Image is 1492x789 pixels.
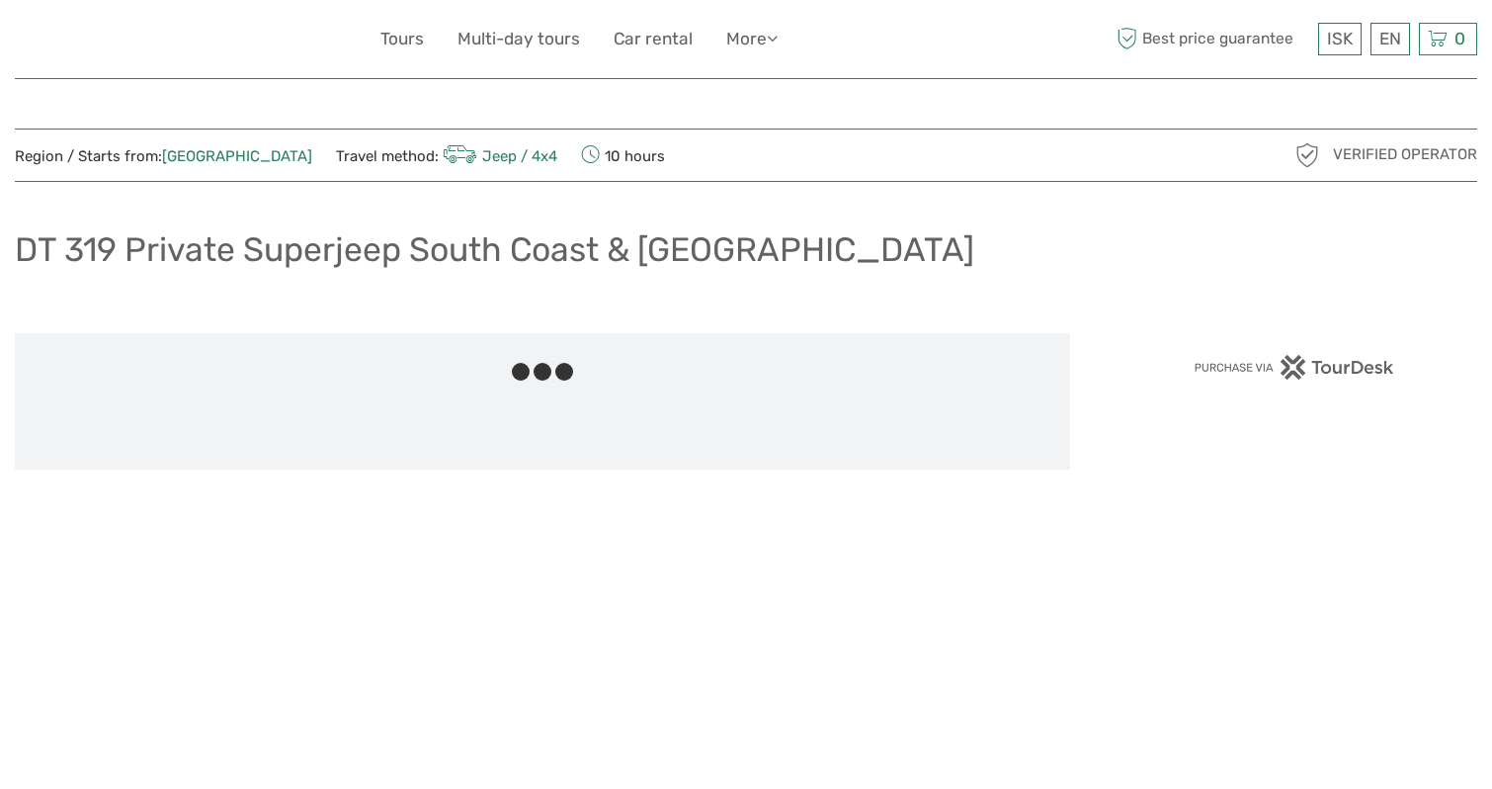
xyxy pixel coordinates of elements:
[614,25,693,53] a: Car rental
[581,141,665,169] span: 10 hours
[380,25,424,53] a: Tours
[1194,355,1394,380] img: PurchaseViaTourDesk.png
[1112,23,1313,55] span: Best price guarantee
[15,15,116,63] img: 632-1a1f61c2-ab70-46c5-a88f-57c82c74ba0d_logo_small.jpg
[439,147,557,165] a: Jeep / 4x4
[15,229,974,270] h1: DT 319 Private Superjeep South Coast & [GEOGRAPHIC_DATA]
[1451,29,1468,48] span: 0
[15,146,312,167] span: Region / Starts from:
[1333,144,1477,165] span: Verified Operator
[457,25,580,53] a: Multi-day tours
[726,25,778,53] a: More
[162,147,312,165] a: [GEOGRAPHIC_DATA]
[1370,23,1410,55] div: EN
[1327,29,1353,48] span: ISK
[336,141,557,169] span: Travel method:
[1291,139,1323,171] img: verified_operator_grey_128.png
